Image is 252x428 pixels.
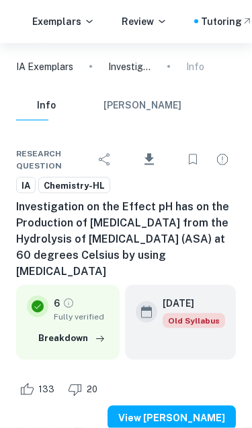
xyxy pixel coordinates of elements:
[103,91,181,121] button: [PERSON_NAME]
[122,14,167,29] p: Review
[163,313,225,328] div: Starting from the May 2025 session, the Chemistry IA requirements have changed. It's OK to refer ...
[65,379,105,400] div: Dislike
[79,383,105,396] span: 20
[35,328,109,348] button: Breakdown
[16,59,73,74] a: IA Exemplars
[31,383,62,396] span: 133
[17,179,35,193] span: IA
[121,142,177,177] div: Download
[39,179,110,193] span: Chemistry-HL
[91,146,118,173] div: Share
[16,199,236,280] h6: Investigation on the Effect pH has on the Production of [MEDICAL_DATA] from the Hydrolysis of [ME...
[54,296,60,311] p: 6
[16,379,62,400] div: Like
[179,146,206,173] div: Bookmark
[163,313,225,328] span: Old Syllabus
[16,148,91,172] span: Research question
[16,177,36,194] a: IA
[62,297,75,309] a: Grade fully verified
[16,91,77,121] button: Info
[54,311,109,323] span: Fully verified
[108,59,151,74] p: Investigation on the Effect pH has on the Production of [MEDICAL_DATA] from the Hydrolysis of [ME...
[32,14,95,29] p: Exemplars
[38,177,110,194] a: Chemistry-HL
[163,296,214,311] h6: [DATE]
[209,146,236,173] div: Report issue
[186,59,204,74] p: Info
